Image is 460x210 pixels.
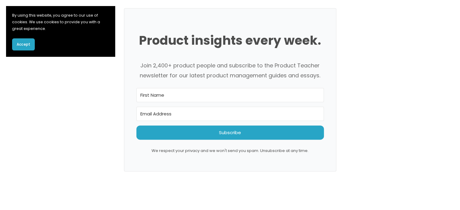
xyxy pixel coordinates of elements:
p: By using this website, you agree to our use of cookies. We use cookies to provide you with a grea... [12,12,109,32]
input: Email Address [136,107,324,121]
p: We respect your privacy and we won't send you spam. Unsubscribe at any time. [136,147,324,154]
p: Join 2,400+ product people and subscribe to the Product Teacher newsletter for our latest product... [136,61,324,80]
button: Accept [12,38,35,50]
button: Subscribe [136,125,324,140]
section: Cookie banner [6,6,115,57]
input: First Name [136,88,324,102]
span: Accept [17,42,30,47]
h2: Product insights every week. [136,33,324,49]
